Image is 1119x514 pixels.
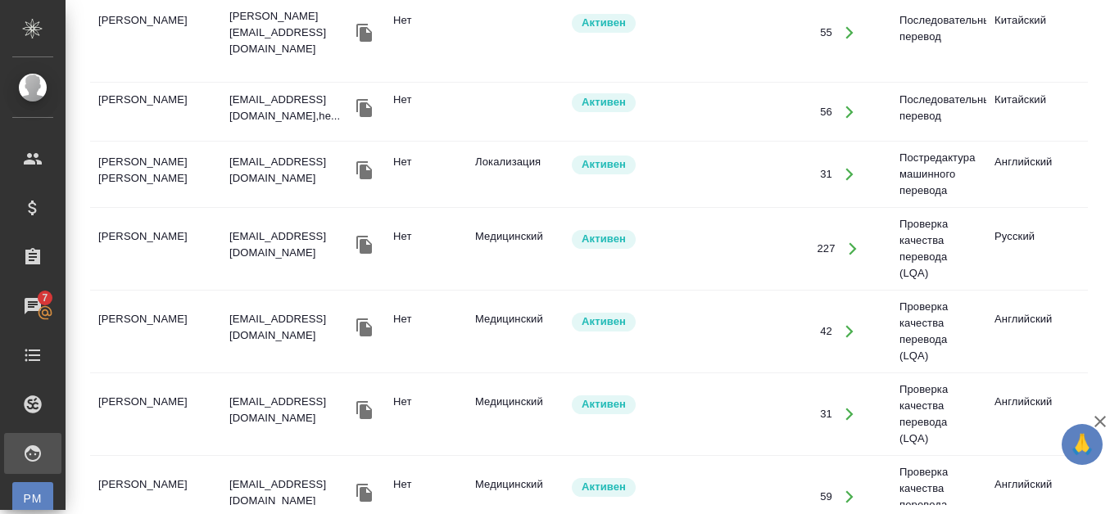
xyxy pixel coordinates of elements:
button: Открыть работы [833,398,867,431]
p: [EMAIL_ADDRESS][DOMAIN_NAME] [229,228,352,261]
p: Активен [582,15,626,31]
button: Открыть работы [833,158,867,192]
button: Открыть работы [836,232,870,266]
td: Проверка качества перевода (LQA) [891,208,986,290]
button: Открыть работы [833,16,867,50]
div: 31 [820,166,832,183]
p: [EMAIL_ADDRESS][DOMAIN_NAME] [229,394,352,426]
p: Активен [582,231,626,247]
td: Проверка качества перевода (LQA) [891,373,986,455]
td: Последовательный перевод [891,83,986,141]
td: [PERSON_NAME] [PERSON_NAME] [90,146,221,203]
button: 🙏 [1062,424,1103,465]
button: Скопировать [352,158,377,183]
p: Активен [582,156,626,173]
div: 56 [820,104,832,120]
div: Рядовой исполнитель: назначай с учетом рейтинга [570,92,693,114]
td: Последовательный перевод [891,4,986,61]
button: Открыть работы [833,315,867,349]
td: Нет [385,146,467,203]
td: Медицинский [467,220,562,277]
td: Нет [385,83,467,141]
td: Китайский [986,83,1081,141]
div: Рядовой исполнитель: назначай с учетом рейтинга [570,154,693,176]
div: Рядовой исполнитель: назначай с учетом рейтинга [570,394,693,416]
div: Рядовой исполнитель: назначай с учетом рейтинга [570,228,693,250]
p: [EMAIL_ADDRESS][DOMAIN_NAME] [229,476,352,509]
a: 7 [4,286,61,327]
p: Активен [582,396,626,413]
td: Английский [986,146,1081,203]
button: Открыть работы [833,480,867,514]
p: [EMAIL_ADDRESS][DOMAIN_NAME] [229,311,352,344]
div: Рядовой исполнитель: назначай с учетом рейтинга [570,12,693,34]
td: Английский [986,303,1081,360]
p: Активен [582,94,626,110]
button: Скопировать [352,232,377,257]
button: Скопировать [352,96,377,120]
p: [EMAIL_ADDRESS][DOMAIN_NAME] [229,154,352,187]
button: Скопировать [352,480,377,505]
td: [PERSON_NAME] [90,220,221,277]
span: 7 [32,290,57,306]
div: 59 [820,489,832,505]
button: Скопировать [352,20,377,45]
button: Скопировать [352,398,377,422]
div: Рядовой исполнитель: назначай с учетом рейтинга [570,476,693,498]
div: 42 [820,323,832,340]
p: [EMAIL_ADDRESS][DOMAIN_NAME],he... [229,92,352,124]
button: Скопировать [352,315,377,340]
div: 31 [820,406,832,422]
span: PM [20,490,45,507]
td: [PERSON_NAME] [90,385,221,443]
td: Нет [385,385,467,443]
td: Медицинский [467,303,562,360]
p: Активен [582,313,626,330]
td: Проверка качества перевода (LQA) [891,291,986,372]
td: Постредактура машинного перевода [891,142,986,207]
div: 227 [817,241,835,257]
td: Русский [986,220,1081,277]
td: Китайский [986,4,1081,61]
div: 55 [820,25,832,41]
td: Нет [385,303,467,360]
div: Рядовой исполнитель: назначай с учетом рейтинга [570,311,693,333]
button: Открыть работы [833,95,867,128]
td: Нет [385,4,467,61]
td: [PERSON_NAME] [90,303,221,360]
td: Локализация [467,146,562,203]
p: [PERSON_NAME][EMAIL_ADDRESS][DOMAIN_NAME] [229,8,352,57]
td: [PERSON_NAME] [90,83,221,141]
span: 🙏 [1068,427,1096,462]
td: Медицинский [467,385,562,443]
td: Нет [385,220,467,277]
td: [PERSON_NAME] [90,4,221,61]
td: Английский [986,385,1081,443]
p: Активен [582,479,626,495]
